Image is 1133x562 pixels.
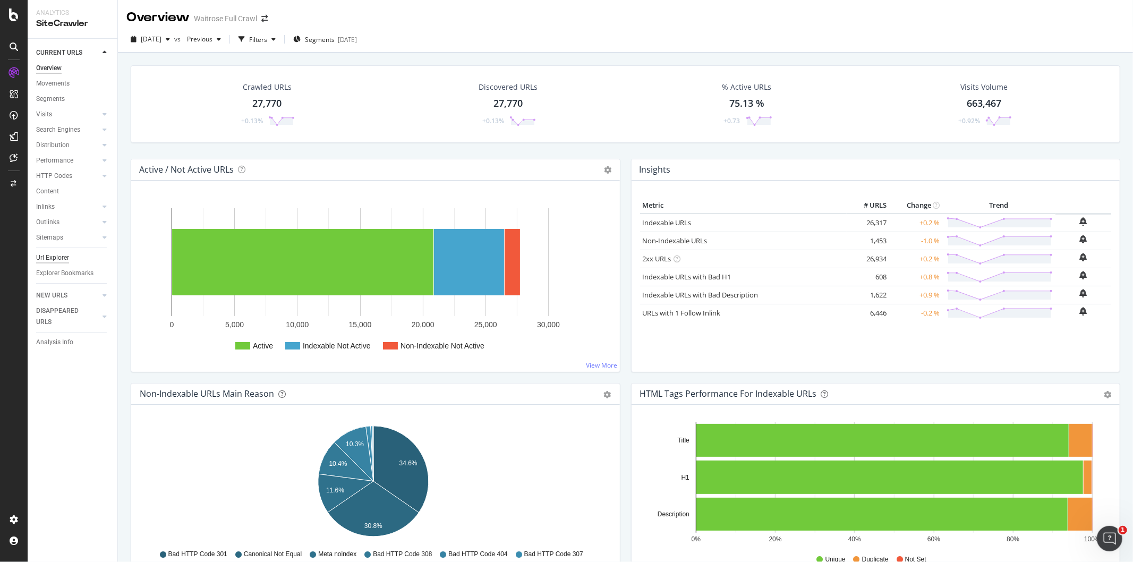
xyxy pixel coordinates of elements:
td: 6,446 [847,304,889,322]
text: 0% [691,535,701,543]
text: Non-Indexable Not Active [401,342,484,350]
a: DISAPPEARED URLS [36,305,99,328]
span: Segments [305,35,335,44]
div: Sitemaps [36,232,63,243]
div: +0.92% [958,116,980,125]
a: 2xx URLs [643,254,671,263]
div: gear [1104,391,1111,398]
td: +0.8 % [889,268,942,286]
th: Trend [942,198,1055,214]
a: Sitemaps [36,232,99,243]
div: Performance [36,155,73,166]
div: Overview [36,63,62,74]
a: Content [36,186,110,197]
h4: Active / Not Active URLs [139,163,234,177]
div: Movements [36,78,70,89]
div: 27,770 [493,97,523,110]
div: HTTP Codes [36,171,72,182]
div: bell-plus [1080,235,1087,243]
div: bell-plus [1080,253,1087,261]
td: 1,622 [847,286,889,304]
td: 26,317 [847,214,889,232]
span: Bad HTTP Code 301 [168,550,227,559]
div: Search Engines [36,124,80,135]
text: 25,000 [474,320,497,329]
th: # URLS [847,198,889,214]
td: -0.2 % [889,304,942,322]
text: H1 [681,474,689,481]
text: 30,000 [537,320,560,329]
span: 1 [1119,526,1127,534]
button: Segments[DATE] [289,31,361,48]
button: Filters [234,31,280,48]
a: CURRENT URLS [36,47,99,58]
div: Non-Indexable URLs Main Reason [140,388,274,399]
a: URLs with 1 Follow Inlink [643,308,721,318]
text: 80% [1007,535,1019,543]
text: 100% [1084,535,1101,543]
div: Discovered URLs [479,82,538,92]
div: Waitrose Full Crawl [194,13,257,24]
a: Indexable URLs with Bad H1 [643,272,731,282]
a: Performance [36,155,99,166]
text: 10.3% [346,440,364,448]
span: vs [174,35,183,44]
th: Change [889,198,942,214]
text: Description [657,510,689,518]
div: % Active URLs [722,82,772,92]
a: Overview [36,63,110,74]
text: 30.8% [364,523,382,530]
text: Indexable Not Active [303,342,371,350]
td: 608 [847,268,889,286]
text: 5,000 [225,320,244,329]
div: Visits [36,109,52,120]
td: 26,934 [847,250,889,268]
text: Title [677,437,689,444]
span: 2025 Sep. 6th [141,35,161,44]
a: Distribution [36,140,99,151]
text: 34.6% [399,459,418,467]
div: 75.13 % [729,97,764,110]
div: Analytics [36,8,109,18]
text: 40% [848,535,861,543]
div: Overview [126,8,190,27]
span: Canonical Not Equal [244,550,302,559]
a: Indexable URLs with Bad Description [643,290,759,300]
div: Visits Volume [960,82,1008,92]
div: arrow-right-arrow-left [261,15,268,22]
i: Options [604,166,612,174]
div: bell-plus [1080,217,1087,226]
a: Search Engines [36,124,99,135]
div: +0.73 [724,116,740,125]
svg: A chart. [140,198,611,363]
div: CURRENT URLS [36,47,82,58]
svg: A chart. [140,422,607,545]
a: Non-Indexable URLs [643,236,708,245]
text: 11.6% [326,487,344,495]
iframe: Intercom live chat [1097,526,1122,551]
div: Explorer Bookmarks [36,268,93,279]
div: +0.13% [482,116,504,125]
span: Bad HTTP Code 307 [524,550,583,559]
div: +0.13% [241,116,263,125]
div: Distribution [36,140,70,151]
th: Metric [640,198,847,214]
a: View More [586,361,618,370]
a: NEW URLS [36,290,99,301]
button: Previous [183,31,225,48]
div: Crawled URLs [243,82,292,92]
td: -1.0 % [889,232,942,250]
a: HTTP Codes [36,171,99,182]
div: [DATE] [338,35,357,44]
text: 10,000 [286,320,309,329]
div: HTML Tags Performance for Indexable URLs [640,388,817,399]
div: Url Explorer [36,252,69,263]
a: Segments [36,93,110,105]
a: Inlinks [36,201,99,212]
a: Url Explorer [36,252,110,263]
span: Previous [183,35,212,44]
div: Filters [249,35,267,44]
a: Indexable URLs [643,218,692,227]
div: gear [604,391,611,398]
